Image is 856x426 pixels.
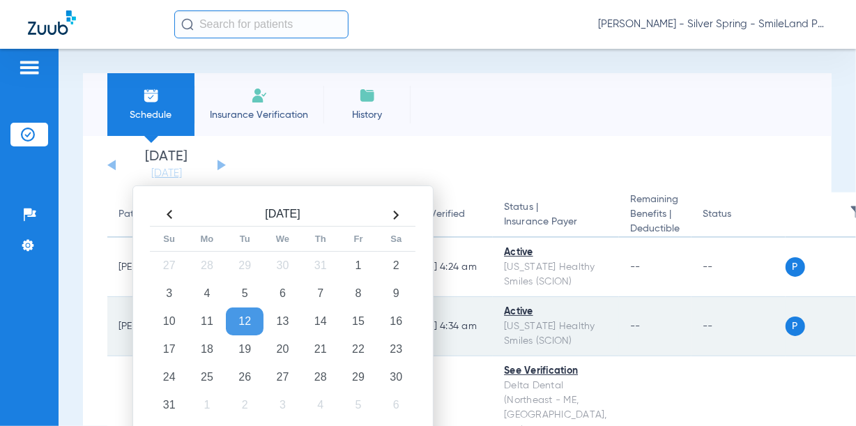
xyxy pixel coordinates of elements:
span: Deductible [630,222,680,236]
span: Schedule [118,108,184,122]
iframe: Chat Widget [786,359,856,426]
td: -- [691,297,786,356]
span: -- [630,262,641,272]
span: P [786,257,805,277]
div: Active [504,245,608,260]
div: Patient Name [119,207,180,222]
div: Last Verified [409,207,466,222]
img: Schedule [143,87,160,104]
th: Status [691,192,786,238]
div: [US_STATE] Healthy Smiles (SCION) [504,319,608,349]
img: hamburger-icon [18,59,40,76]
div: Patient Name [119,207,227,222]
span: [PERSON_NAME] - Silver Spring - SmileLand PD [598,17,828,31]
div: Active [504,305,608,319]
td: [DATE] 4:34 AM [398,297,494,356]
span: History [334,108,400,122]
li: [DATE] [125,150,208,181]
div: [US_STATE] Healthy Smiles (SCION) [504,260,608,289]
img: History [359,87,376,104]
td: -- [691,238,786,297]
img: Search Icon [181,18,194,31]
span: Insurance Verification [205,108,313,122]
img: Zuub Logo [28,10,76,35]
span: -- [630,321,641,331]
th: Status | [493,192,619,238]
div: Last Verified [409,207,482,222]
a: [DATE] [125,167,208,181]
td: [DATE] 4:24 AM [398,238,494,297]
th: [DATE] [188,204,377,227]
span: Insurance Payer [504,215,608,229]
input: Search for patients [174,10,349,38]
span: P [786,317,805,336]
div: See Verification [504,364,608,379]
th: Remaining Benefits | [619,192,691,238]
img: Manual Insurance Verification [251,87,268,104]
